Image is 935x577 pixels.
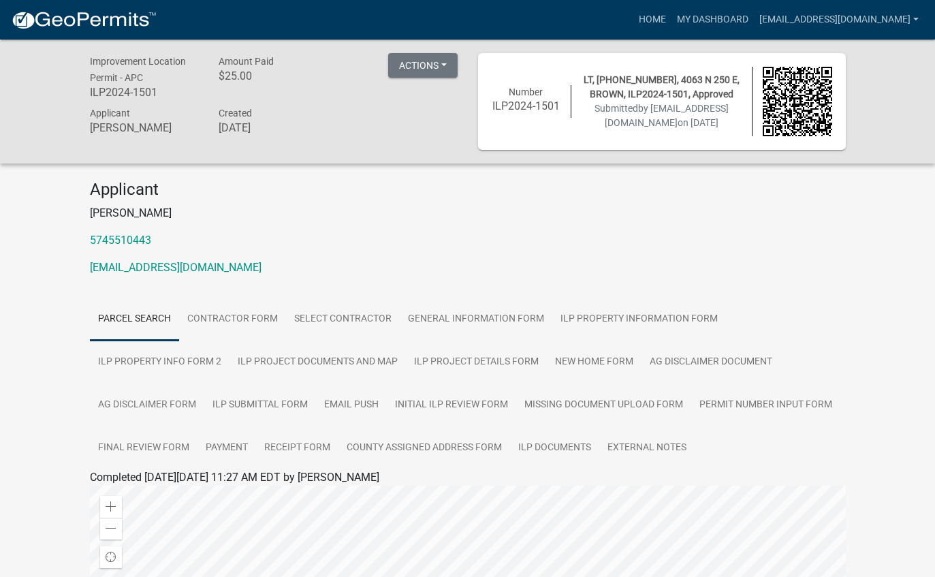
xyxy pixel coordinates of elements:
[219,69,328,82] h6: $25.00
[388,53,458,78] button: Actions
[671,7,754,33] a: My Dashboard
[552,298,726,341] a: ILP Property Information Form
[90,384,204,427] a: Ag Disclaimer Form
[229,341,406,384] a: ILP Project Documents and Map
[204,384,316,427] a: ILP Submittal Form
[510,426,599,470] a: ILP Documents
[90,298,179,341] a: Parcel search
[90,56,186,83] span: Improvement Location Permit - APC
[100,518,122,540] div: Zoom out
[90,180,846,200] h4: Applicant
[316,384,387,427] a: Email Push
[406,341,547,384] a: ILP Project Details Form
[387,384,516,427] a: Initial ILP Review Form
[90,261,262,274] a: [EMAIL_ADDRESS][DOMAIN_NAME]
[516,384,691,427] a: Missing Document Upload Form
[219,108,252,119] span: Created
[400,298,552,341] a: General Information Form
[547,341,641,384] a: New Home Form
[691,384,840,427] a: Permit Number Input Form
[599,426,695,470] a: External Notes
[90,471,379,484] span: Completed [DATE][DATE] 11:27 AM EDT by [PERSON_NAME]
[90,121,199,134] h6: [PERSON_NAME]
[584,74,740,99] span: LT, [PHONE_NUMBER], 4063 N 250 E, BROWN, ILP2024-1501, Approved
[509,87,543,97] span: Number
[763,67,832,136] img: QR code
[605,103,729,128] span: by [EMAIL_ADDRESS][DOMAIN_NAME]
[219,121,328,134] h6: [DATE]
[90,426,197,470] a: Final Review Form
[595,103,729,128] span: Submitted on [DATE]
[641,341,780,384] a: Ag Disclaimer Document
[100,496,122,518] div: Zoom in
[90,86,199,99] h6: ILP2024-1501
[256,426,338,470] a: Receipt Form
[286,298,400,341] a: Select contractor
[492,99,561,112] h6: ILP2024-1501
[90,205,846,221] p: [PERSON_NAME]
[100,546,122,568] div: Find my location
[754,7,924,33] a: [EMAIL_ADDRESS][DOMAIN_NAME]
[338,426,510,470] a: County Assigned Address Form
[90,108,130,119] span: Applicant
[90,341,229,384] a: ILP Property Info Form 2
[219,56,274,67] span: Amount Paid
[179,298,286,341] a: Contractor Form
[90,234,151,247] a: 5745510443
[197,426,256,470] a: Payment
[633,7,671,33] a: Home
